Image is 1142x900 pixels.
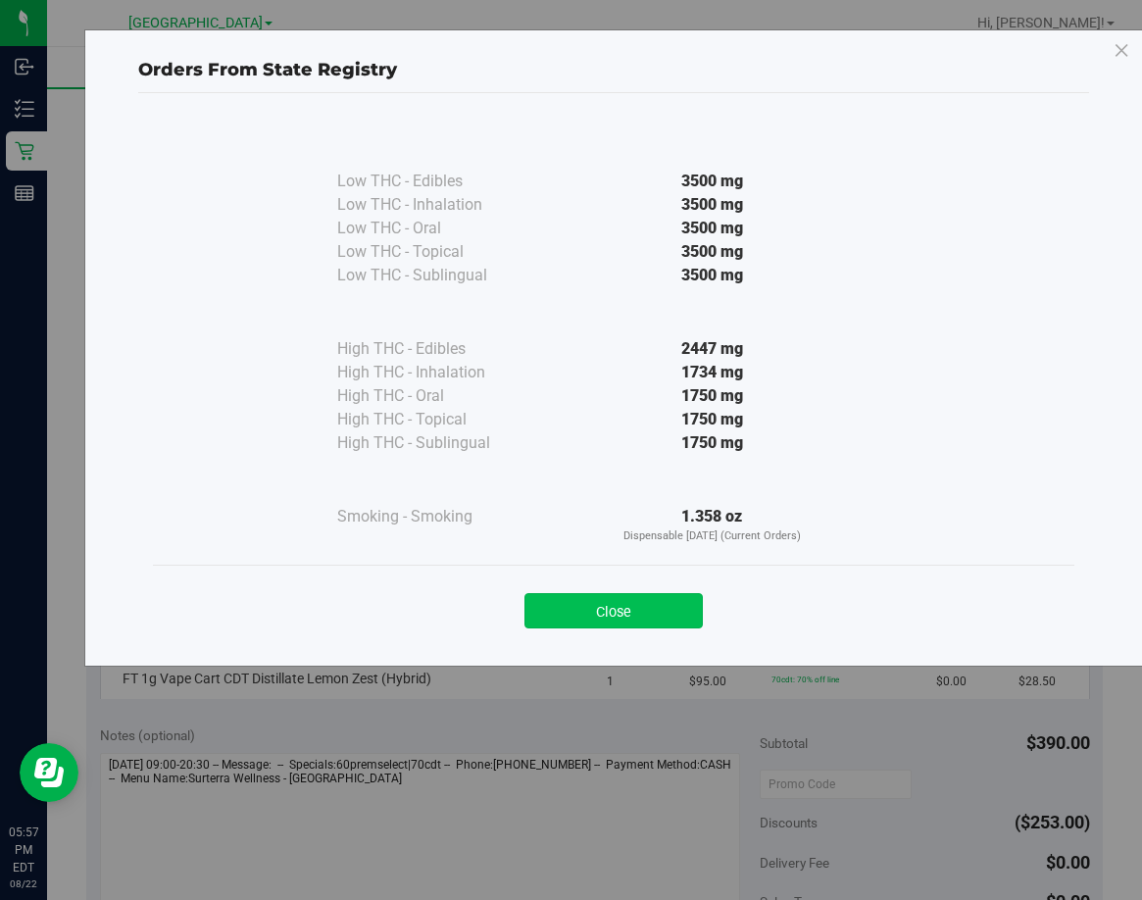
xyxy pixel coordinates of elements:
[533,361,890,384] div: 1734 mg
[533,240,890,264] div: 3500 mg
[533,431,890,455] div: 1750 mg
[533,408,890,431] div: 1750 mg
[337,240,533,264] div: Low THC - Topical
[337,505,533,528] div: Smoking - Smoking
[20,743,78,802] iframe: Resource center
[337,431,533,455] div: High THC - Sublingual
[533,193,890,217] div: 3500 mg
[337,337,533,361] div: High THC - Edibles
[337,193,533,217] div: Low THC - Inhalation
[337,408,533,431] div: High THC - Topical
[533,170,890,193] div: 3500 mg
[533,217,890,240] div: 3500 mg
[337,170,533,193] div: Low THC - Edibles
[533,264,890,287] div: 3500 mg
[533,384,890,408] div: 1750 mg
[533,505,890,545] div: 1.358 oz
[337,264,533,287] div: Low THC - Sublingual
[337,361,533,384] div: High THC - Inhalation
[138,59,397,80] span: Orders From State Registry
[524,593,703,628] button: Close
[533,528,890,545] p: Dispensable [DATE] (Current Orders)
[533,337,890,361] div: 2447 mg
[337,384,533,408] div: High THC - Oral
[337,217,533,240] div: Low THC - Oral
